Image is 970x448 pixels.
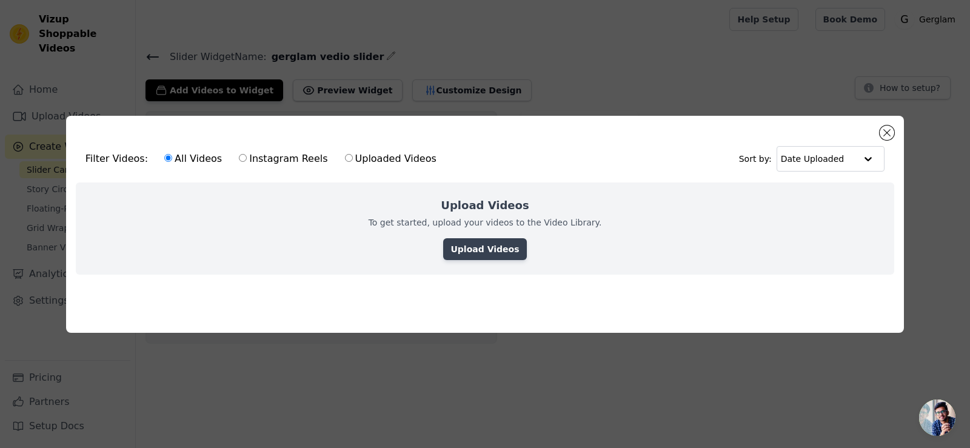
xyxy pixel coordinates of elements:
[441,197,529,214] h2: Upload Videos
[344,151,437,167] label: Uploaded Videos
[164,151,222,167] label: All Videos
[739,146,885,172] div: Sort by:
[85,145,443,173] div: Filter Videos:
[369,216,602,229] p: To get started, upload your videos to the Video Library.
[443,238,526,260] a: Upload Videos
[238,151,328,167] label: Instagram Reels
[919,400,955,436] div: Open chat
[880,125,894,140] button: Close modal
